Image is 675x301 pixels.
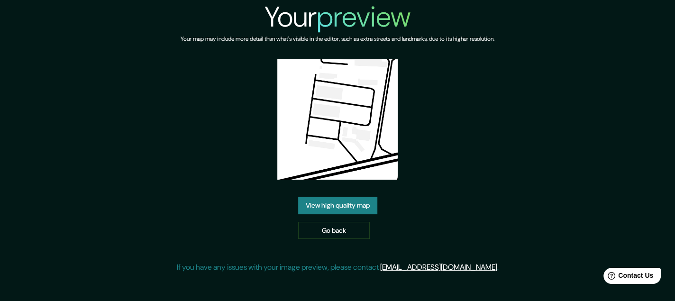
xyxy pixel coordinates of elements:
p: If you have any issues with your image preview, please contact . [177,262,499,273]
a: View high quality map [298,197,377,214]
iframe: Help widget launcher [591,264,665,291]
a: Go back [298,222,370,239]
img: created-map-preview [277,59,398,180]
a: [EMAIL_ADDRESS][DOMAIN_NAME] [380,262,497,272]
h6: Your map may include more detail than what's visible in the editor, such as extra streets and lan... [181,34,494,44]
